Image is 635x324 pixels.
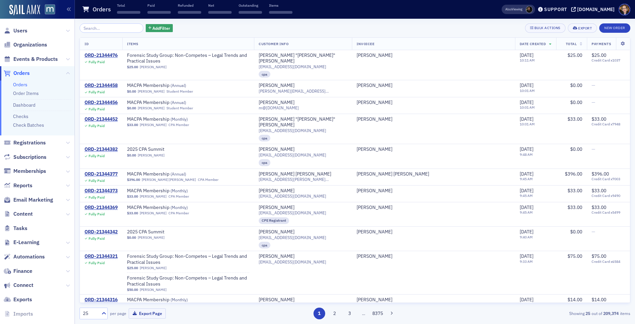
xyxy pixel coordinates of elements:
[520,99,533,105] span: [DATE]
[140,194,166,199] a: [PERSON_NAME]
[85,205,118,211] a: ORD-21344369
[567,116,582,122] span: $33.00
[357,205,392,211] div: [PERSON_NAME]
[85,116,118,122] a: ORD-21344452
[592,259,625,264] span: Credit Card x6584
[127,211,138,215] span: $33.00
[4,196,53,204] a: Email Marketing
[567,204,582,210] span: $33.00
[4,267,32,275] a: Finance
[357,52,392,59] a: [PERSON_NAME]
[170,83,186,88] span: ( Annual )
[127,205,211,211] a: MACPA Membership (Monthly)
[85,52,118,59] a: ORD-21344476
[570,99,582,105] span: $0.00
[329,308,340,319] button: 2
[520,235,533,239] time: 9:40 AM
[357,116,392,122] div: [PERSON_NAME]
[127,297,211,303] span: MACPA Membership
[208,11,232,14] span: ‌
[313,308,325,319] button: 1
[4,168,46,175] a: Memberships
[259,116,347,128] a: [PERSON_NAME] "[PERSON_NAME]" [PERSON_NAME]
[592,171,609,177] span: $396.00
[505,7,512,11] div: Also
[259,217,289,224] div: CPE Registrant
[85,100,118,106] div: ORD-21344456
[577,6,615,12] div: [DOMAIN_NAME]
[520,193,533,198] time: 9:45 AM
[127,123,138,127] span: $33.00
[520,41,546,46] span: Date Created
[357,188,510,194] span: ISMAIL ABDELRAHAMAN
[166,106,193,110] div: Student Member
[520,116,533,122] span: [DATE]
[520,297,533,303] span: [DATE]
[259,235,326,240] span: [EMAIL_ADDRESS][DOMAIN_NAME]
[4,310,33,318] a: Imports
[4,253,45,260] a: Automations
[566,41,577,46] span: Total
[357,146,392,152] div: [PERSON_NAME]
[372,308,384,319] button: 8375
[13,113,28,119] a: Checks
[127,146,211,152] span: 2025 CPA Summit
[525,23,565,33] button: Bulk Actions
[138,235,164,240] a: [PERSON_NAME]
[127,253,249,265] span: Forensic Study Group: Non-Competes – Legal Trends and Practical Issues
[127,116,211,122] span: MACPA Membership
[567,253,582,259] span: $75.00
[357,297,510,303] span: Robert Wehland
[13,153,46,161] span: Subscriptions
[4,210,33,218] a: Content
[4,70,30,77] a: Orders
[13,41,47,48] span: Organizations
[259,171,331,177] div: [PERSON_NAME] [PERSON_NAME]
[259,146,294,152] div: [PERSON_NAME]
[592,82,595,88] span: —
[127,288,138,292] span: $50.00
[89,90,105,94] div: Fully Paid
[259,297,294,303] div: [PERSON_NAME]
[520,229,533,235] span: [DATE]
[140,123,166,127] a: [PERSON_NAME]
[4,139,46,146] a: Registrations
[13,122,44,128] a: Check Batches
[170,171,186,177] span: ( Annual )
[357,100,392,106] a: [PERSON_NAME]
[520,88,535,93] time: 10:01 AM
[567,297,582,303] span: $14.00
[585,310,592,316] strong: 25
[570,82,582,88] span: $0.00
[13,70,30,77] span: Orders
[89,236,105,241] div: Fully Paid
[4,182,32,189] a: Reports
[85,146,118,152] div: ORD-21344382
[110,310,126,316] label: per page
[208,3,232,8] p: Net
[239,11,262,14] span: ‌
[269,3,292,8] p: Items
[259,52,347,64] a: [PERSON_NAME] "[PERSON_NAME]" [PERSON_NAME]
[357,253,392,259] div: [PERSON_NAME]
[127,171,211,177] a: MACPA Membership (Annual)
[259,41,288,46] span: Customer Info
[13,253,45,260] span: Automations
[166,89,193,94] div: Student Member
[592,210,625,215] span: Credit Card x5499
[357,253,510,259] span: Reina Canales-Pagan
[9,5,40,15] img: SailAMX
[13,296,32,303] span: Exports
[89,179,105,183] div: Fully Paid
[127,171,211,177] span: MACPA Membership
[520,204,533,210] span: [DATE]
[85,229,118,235] a: ORD-21344342
[13,90,39,96] a: Order Items
[13,210,33,218] span: Content
[4,153,46,161] a: Subscriptions
[357,188,392,194] div: [PERSON_NAME]
[259,89,347,94] span: [PERSON_NAME][EMAIL_ADDRESS][PERSON_NAME][DOMAIN_NAME]
[13,168,46,175] span: Memberships
[592,297,606,303] span: $14.00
